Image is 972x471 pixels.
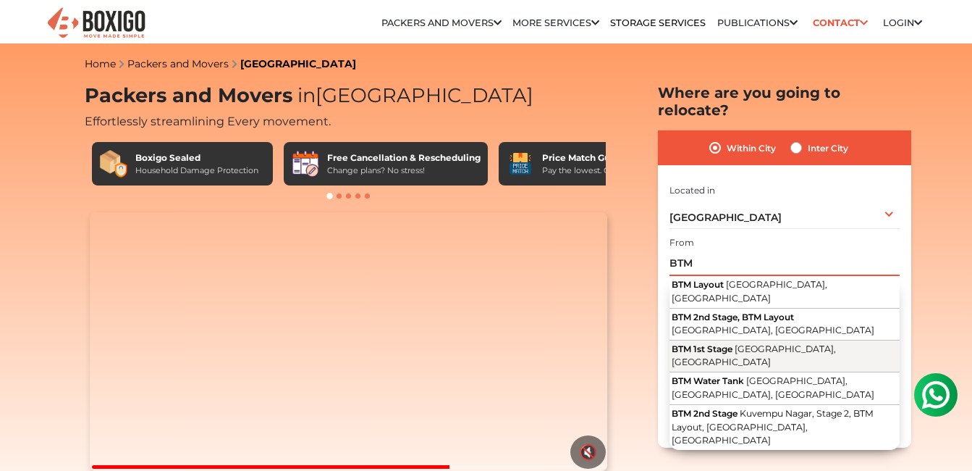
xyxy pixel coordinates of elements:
span: BTM Layout [672,279,724,290]
a: Contact [808,12,873,34]
button: BTM Water Tank [GEOGRAPHIC_DATA], [GEOGRAPHIC_DATA], [GEOGRAPHIC_DATA] [669,372,900,405]
div: Change plans? No stress! [327,164,481,177]
span: [GEOGRAPHIC_DATA], [GEOGRAPHIC_DATA], [GEOGRAPHIC_DATA] [672,375,874,400]
button: BTM 2nd Stage Kuvempu Nagar, Stage 2, BTM Layout, [GEOGRAPHIC_DATA], [GEOGRAPHIC_DATA] [669,405,900,450]
a: Home [85,57,116,70]
span: [GEOGRAPHIC_DATA] [669,211,782,224]
span: BTM 2nd Stage [672,408,738,419]
button: 🔇 [570,435,606,469]
label: Located in [669,184,715,197]
div: Free Cancellation & Rescheduling [327,151,481,164]
span: Kuvempu Nagar, Stage 2, BTM Layout, [GEOGRAPHIC_DATA], [GEOGRAPHIC_DATA] [672,408,874,446]
a: [GEOGRAPHIC_DATA] [240,57,356,70]
label: Inter City [808,139,848,157]
input: Select Building or Nearest Landmark [669,251,900,276]
a: More services [512,17,599,28]
span: [GEOGRAPHIC_DATA], [GEOGRAPHIC_DATA] [672,325,874,335]
a: Storage Services [610,17,706,28]
div: Pay the lowest. Guaranteed! [542,164,652,177]
label: From [669,236,694,249]
button: BTM Layout [GEOGRAPHIC_DATA], [GEOGRAPHIC_DATA] [669,276,900,309]
div: Household Damage Protection [135,164,258,177]
label: Within City [727,139,776,157]
img: Free Cancellation & Rescheduling [291,149,320,178]
span: BTM 1st Stage [672,343,732,354]
span: in [297,83,316,107]
img: whatsapp-icon.svg [14,14,43,43]
h2: Where are you going to relocate? [658,84,911,119]
img: Price Match Guarantee [506,149,535,178]
img: Boxigo Sealed [99,149,128,178]
a: Login [883,17,922,28]
a: Packers and Movers [127,57,229,70]
span: [GEOGRAPHIC_DATA], [GEOGRAPHIC_DATA] [672,343,836,368]
button: BTM 2nd Stage, BTM Layout [GEOGRAPHIC_DATA], [GEOGRAPHIC_DATA] [669,309,900,341]
span: [GEOGRAPHIC_DATA], [GEOGRAPHIC_DATA] [672,279,827,304]
a: Publications [717,17,798,28]
span: BTM Water Tank [672,375,744,386]
button: BTM 1st Stage [GEOGRAPHIC_DATA], [GEOGRAPHIC_DATA] [669,341,900,373]
img: Boxigo [46,6,147,41]
span: BTM 2nd Stage, BTM Layout [672,312,794,322]
div: Boxigo Sealed [135,151,258,164]
span: [GEOGRAPHIC_DATA] [292,83,533,107]
div: Price Match Guarantee [542,151,652,164]
h1: Packers and Movers [85,84,613,108]
a: Packers and Movers [381,17,502,28]
span: Effortlessly streamlining Every movement. [85,114,331,128]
